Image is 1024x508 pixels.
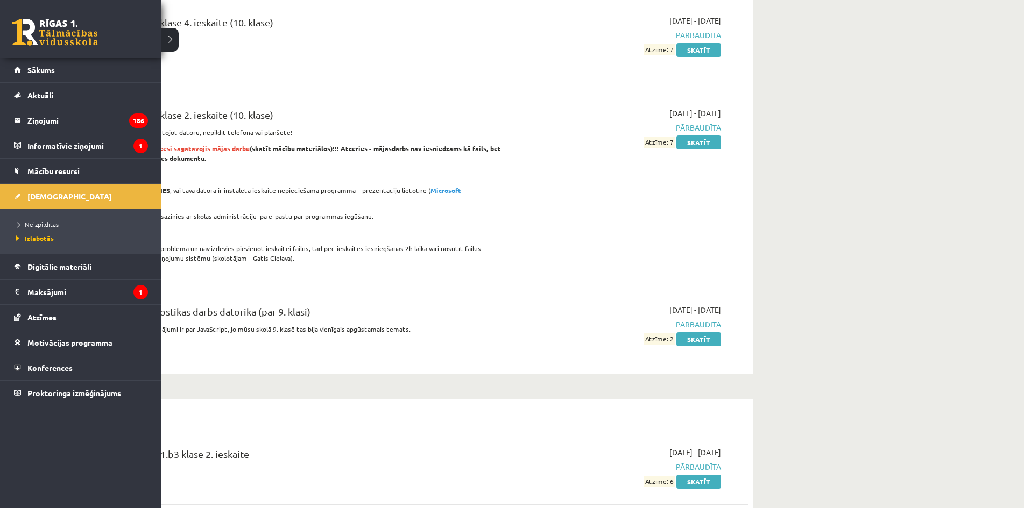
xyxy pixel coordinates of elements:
[27,262,91,271] span: Digitālie materiāli
[27,363,73,373] span: Konferences
[14,355,148,380] a: Konferences
[27,133,148,158] legend: Informatīvie ziņojumi
[81,144,250,153] span: Nesāc pildīt ieskaiti, ja neesi sagatavojis mājas darbu
[669,15,721,26] span: [DATE] - [DATE]
[13,219,151,229] a: Neizpildītās
[81,324,502,334] p: Diagnostikas darbā visi jautājumi ir par JavaScript, jo mūsu skolā 9. klasē tas bija vienīgais ap...
[133,139,148,153] i: 1
[81,15,502,35] div: Datorika JK 11.b3 klase 4. ieskaite (10. klase)
[518,319,721,330] span: Pārbaudīta
[27,65,55,75] span: Sākums
[81,304,502,324] div: 11.b3 klases diagnostikas darbs datorikā (par 9. klasi)
[14,381,148,405] a: Proktoringa izmēģinājums
[676,475,721,489] a: Skatīt
[27,166,80,176] span: Mācību resursi
[27,191,112,201] span: [DEMOGRAPHIC_DATA]
[14,305,148,330] a: Atzīmes
[14,133,148,158] a: Informatīvie ziņojumi1
[14,83,148,108] a: Aktuāli
[81,211,502,221] p: Ja Tev nav šīs programmas sazinies ar skolas administrāciju pa e-pastu par programmas iegūšanu.
[518,30,721,41] span: Pārbaudīta
[14,58,148,82] a: Sākums
[81,185,502,205] p: Pirms ieskaites , vai tavā datorā ir instalēta ieskaitē nepieciešamā programma – prezentāciju lie...
[14,184,148,209] a: [DEMOGRAPHIC_DATA]
[27,108,148,133] legend: Ziņojumi
[81,244,502,263] p: Ja Tev ir radusies tehniska problēma un nav izdevies pievienot ieskaitei failus, tad pēc ieskaite...
[676,332,721,346] a: Skatīt
[27,312,57,322] span: Atzīmes
[644,44,675,55] span: Atzīme: 7
[14,330,148,355] a: Motivācijas programma
[669,108,721,119] span: [DATE] - [DATE]
[13,220,59,228] span: Neizpildītās
[669,304,721,316] span: [DATE] - [DATE]
[27,338,112,347] span: Motivācijas programma
[676,135,721,149] a: Skatīt
[133,285,148,299] i: 1
[129,113,148,128] i: 186
[81,108,502,127] div: Datorika JK 11.b3 klase 2. ieskaite (10. klase)
[12,19,98,46] a: Rīgas 1. Tālmācības vidusskola
[27,280,148,304] legend: Maksājumi
[81,447,502,467] div: Krievu valoda JK 11.b3 klase 2. ieskaite
[81,127,502,137] p: Ieskaite jāpilda, izmantojot datoru, nepildīt telefonā vai planšetē!
[13,233,151,243] a: Izlabotās
[27,388,121,398] span: Proktoringa izmēģinājums
[14,108,148,133] a: Ziņojumi186
[676,43,721,57] a: Skatīt
[27,90,53,100] span: Aktuāli
[14,159,148,183] a: Mācību resursi
[14,280,148,304] a: Maksājumi1
[13,234,54,242] span: Izlabotās
[644,137,675,148] span: Atzīme: 7
[14,254,148,279] a: Digitālie materiāli
[518,461,721,473] span: Pārbaudīta
[644,333,675,345] span: Atzīme: 2
[518,122,721,133] span: Pārbaudīta
[644,476,675,487] span: Atzīme: 6
[669,447,721,458] span: [DATE] - [DATE]
[81,144,501,162] strong: (skatīt mācību materiālos)!!! Atceries - mājasdarbs nav iesniedzams kā fails, bet tikai kā saite ...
